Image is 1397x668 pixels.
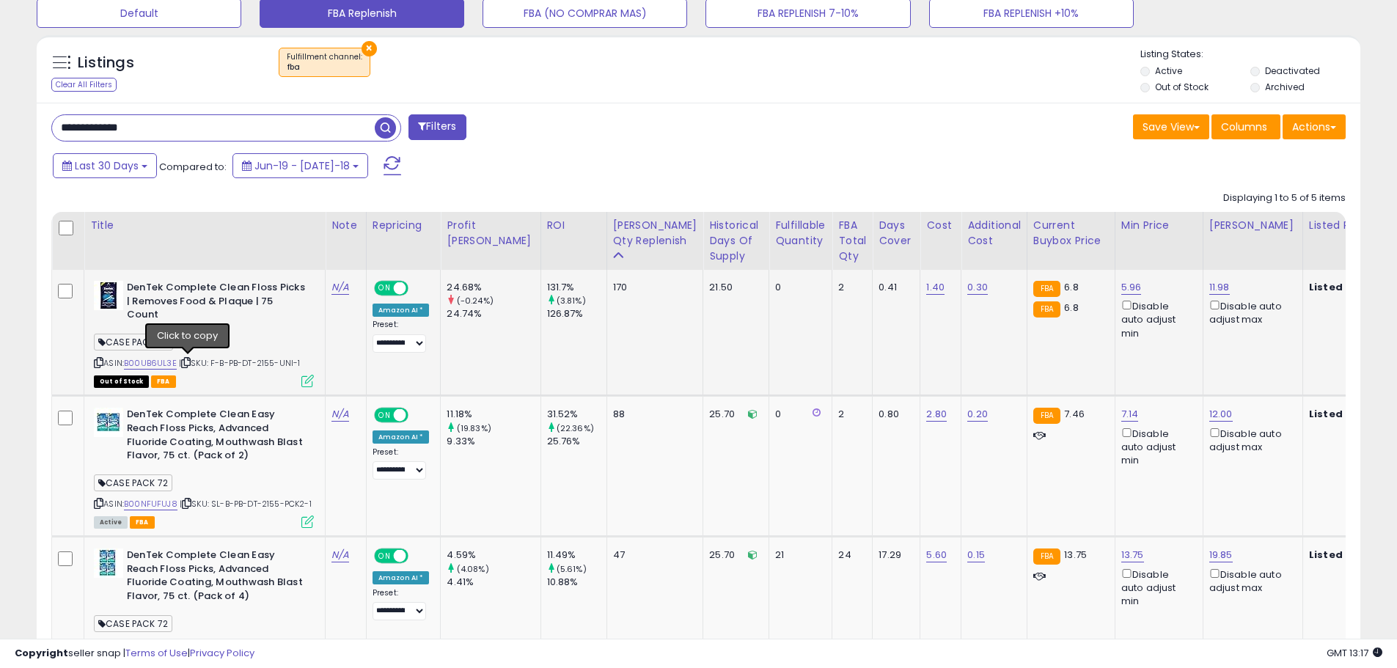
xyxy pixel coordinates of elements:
div: 170 [613,281,692,294]
div: 0.80 [879,408,909,421]
button: Save View [1133,114,1209,139]
span: Jun-19 - [DATE]-18 [254,158,350,173]
div: ROI [547,218,601,233]
span: Compared to: [159,160,227,174]
a: Privacy Policy [190,646,254,660]
span: | SKU: SL-B-PB-DT-2155-PCK2-1 [180,498,312,510]
div: 4.41% [447,576,540,589]
small: (22.36%) [557,422,594,434]
div: Current Buybox Price [1033,218,1109,249]
button: Filters [408,114,466,140]
a: 7.14 [1121,407,1139,422]
span: 6.8 [1064,301,1078,315]
div: Disable auto adjust max [1209,298,1291,326]
small: FBA [1033,281,1060,297]
div: Title [90,218,319,233]
a: 0.30 [967,280,988,295]
div: Additional Cost [967,218,1021,249]
p: Listing States: [1140,48,1360,62]
div: Clear All Filters [51,78,117,92]
div: Fulfillable Quantity [775,218,826,249]
div: 11.18% [447,408,540,421]
a: 13.75 [1121,548,1144,562]
a: N/A [331,407,349,422]
div: Disable auto adjust min [1121,298,1192,340]
div: 2 [838,281,861,294]
a: N/A [331,548,349,562]
span: Columns [1221,120,1267,134]
img: 41oSBY93PzL._SL40_.jpg [94,408,123,437]
div: [PERSON_NAME] [1209,218,1297,233]
div: 126.87% [547,307,606,320]
span: ON [375,409,394,422]
span: 7.46 [1064,407,1085,421]
div: 0.41 [879,281,909,294]
div: Disable auto adjust max [1209,425,1291,454]
div: Displaying 1 to 5 of 5 items [1223,191,1346,205]
div: fba [287,62,362,73]
a: 11.98 [1209,280,1230,295]
div: Preset: [373,447,430,480]
b: Listed Price: [1309,280,1376,294]
div: 9.33% [447,435,540,448]
a: B00UB6UL3E [124,357,177,370]
div: 24.74% [447,307,540,320]
span: OFF [406,550,430,562]
div: 10.88% [547,576,606,589]
div: Disable auto adjust min [1121,566,1192,609]
small: (4.08%) [457,563,489,575]
div: 25.70 [709,408,758,421]
span: 6.8 [1064,280,1078,294]
button: Actions [1283,114,1346,139]
div: 24 [838,548,861,562]
div: 25.70 [709,548,758,562]
div: seller snap | | [15,647,254,661]
div: 11.49% [547,548,606,562]
h5: Listings [78,53,134,73]
button: Jun-19 - [DATE]-18 [232,153,368,178]
div: Repricing [373,218,435,233]
b: DenTek Complete Clean Floss Picks | Removes Food & Plaque | 75 Count [127,281,305,326]
div: 17.29 [879,548,909,562]
span: All listings currently available for purchase on Amazon [94,516,128,529]
div: Preset: [373,588,430,621]
small: (-0.24%) [457,295,494,307]
b: Listed Price: [1309,407,1376,421]
small: (5.61%) [557,563,587,575]
a: B00NFUFUJ8 [124,498,177,510]
div: ASIN: [94,548,314,667]
img: 51Hm5khi6iL._SL40_.jpg [94,548,123,578]
button: × [362,41,377,56]
small: FBA [1033,548,1060,565]
div: 0 [775,408,821,421]
div: Disable auto adjust min [1121,425,1192,468]
span: FBA [151,375,176,388]
div: Min Price [1121,218,1197,233]
span: OFF [406,282,430,295]
span: ON [375,282,394,295]
label: Active [1155,65,1182,77]
a: 0.20 [967,407,988,422]
div: Note [331,218,360,233]
b: DenTek Complete Clean Easy Reach Floss Picks, Advanced Fluoride Coating, Mouthwash Blast Flavor, ... [127,408,305,466]
span: ON [375,550,394,562]
small: (19.83%) [457,422,491,434]
div: 21.50 [709,281,758,294]
div: Cost [926,218,955,233]
div: FBA Total Qty [838,218,866,264]
span: CASE PACK 36 [94,334,173,350]
a: 1.40 [926,280,945,295]
a: 5.96 [1121,280,1142,295]
div: 25.76% [547,435,606,448]
a: 12.00 [1209,407,1233,422]
div: Disable auto adjust max [1209,566,1291,595]
button: Last 30 Days [53,153,157,178]
div: Amazon AI * [373,304,430,317]
div: 24.68% [447,281,540,294]
a: N/A [331,280,349,295]
b: Listed Price: [1309,548,1376,562]
a: 5.60 [926,548,947,562]
div: 2 [838,408,861,421]
div: ASIN: [94,281,314,386]
label: Archived [1265,81,1305,93]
